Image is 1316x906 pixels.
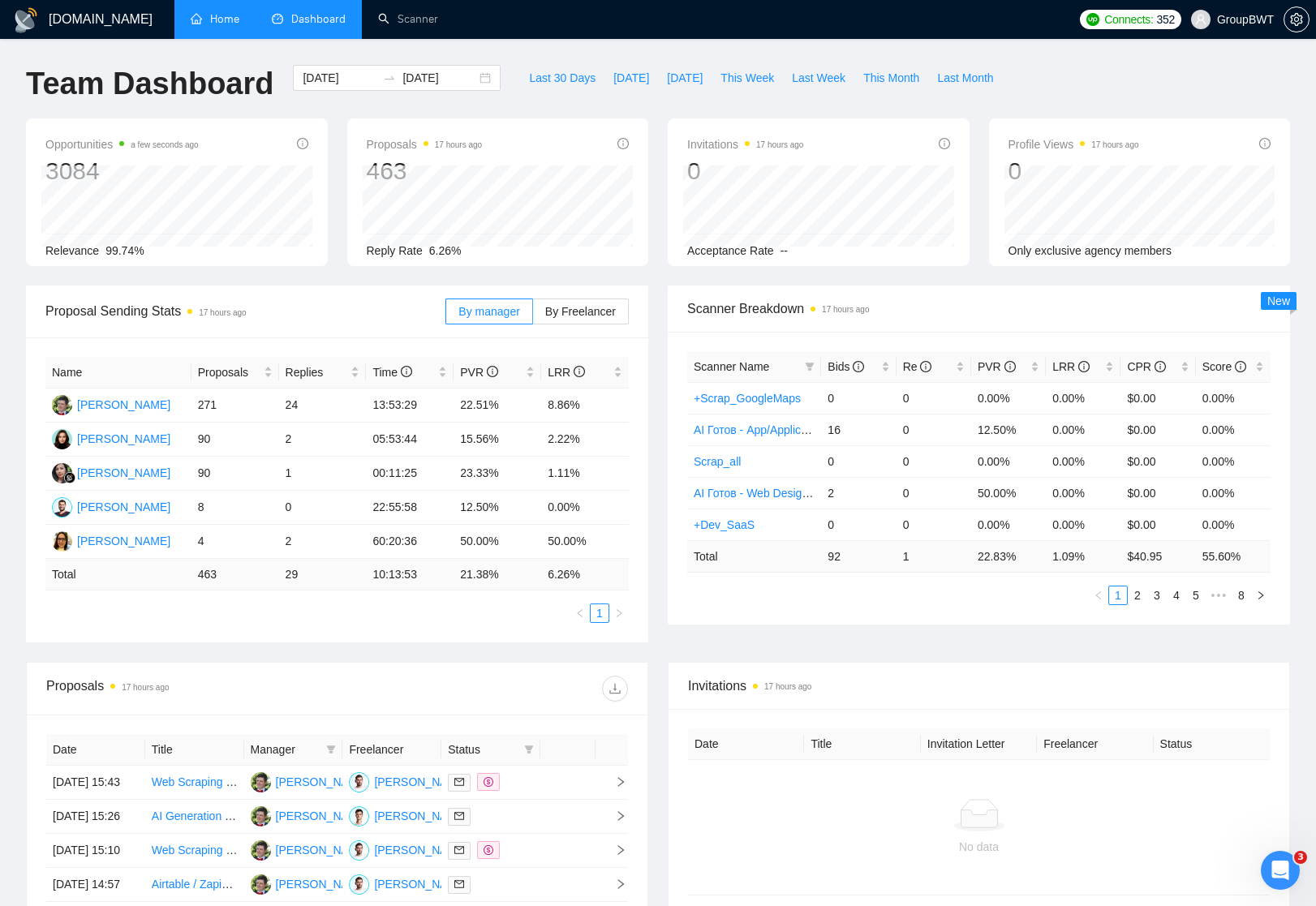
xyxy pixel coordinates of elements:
time: 17 hours ago [1091,140,1138,149]
td: 0.00% [1046,477,1120,509]
span: By manager [458,305,519,318]
span: to [383,71,396,84]
a: AY[PERSON_NAME] [349,843,467,856]
span: 6.26% [429,244,462,257]
th: Manager [244,734,343,766]
a: AS[PERSON_NAME] [251,877,369,890]
th: Status [1154,728,1270,760]
img: OB [52,497,72,517]
li: 2 [1128,586,1147,605]
td: 24 [279,389,367,423]
span: info-circle [1235,361,1246,372]
div: [PERSON_NAME] [276,841,369,859]
div: 0 [687,156,803,187]
span: right [602,844,626,856]
td: 16 [821,414,896,445]
span: 352 [1157,11,1175,28]
td: 0.00% [1196,477,1271,509]
a: AS[PERSON_NAME] [251,809,369,822]
time: 17 hours ago [122,683,169,692]
td: 271 [191,389,279,423]
span: info-circle [1155,361,1166,372]
span: right [602,776,626,788]
span: Bids [828,360,864,373]
span: mail [454,811,464,821]
a: searchScanner [378,12,438,26]
iframe: Intercom live chat [1261,851,1300,890]
th: Freelancer [342,734,441,766]
a: AY[PERSON_NAME] [349,775,467,788]
span: dashboard [272,13,283,24]
a: Scrap_all [694,455,741,468]
td: 8 [191,491,279,525]
span: CPR [1127,360,1165,373]
li: Next Page [1251,586,1271,605]
a: SN[PERSON_NAME] [52,466,170,479]
td: 50.00% [971,477,1046,509]
img: logo [13,7,39,33]
a: 1 [1109,586,1127,604]
td: $0.00 [1120,445,1195,477]
span: Reply Rate [367,244,423,257]
a: AS[PERSON_NAME] [52,397,170,410]
span: info-circle [920,361,931,372]
td: $0.00 [1120,414,1195,445]
div: 0 [1009,156,1139,187]
span: LRR [548,366,585,379]
li: 1 [1108,586,1128,605]
img: AY [349,840,369,861]
img: AY [349,772,369,792]
div: [PERSON_NAME] [276,875,369,893]
td: 2 [279,525,367,559]
span: Proposal Sending Stats [45,301,445,321]
span: info-circle [297,138,308,149]
span: By Freelancer [545,305,616,318]
li: 5 [1186,586,1206,605]
td: 13:53:29 [366,389,454,423]
button: [DATE] [604,65,658,91]
span: Profile Views [1009,135,1139,154]
td: 21.38 % [454,559,541,590]
input: Start date [303,69,376,87]
td: Total [45,559,191,590]
span: dollar [484,845,493,855]
td: 0 [897,477,971,509]
h1: Team Dashboard [26,65,273,103]
button: This Week [712,65,783,91]
a: Web Scraping Developer Needed for Redfin Data Extraction [152,844,454,857]
th: Freelancer [1037,728,1153,760]
td: 0.00% [541,491,629,525]
div: [PERSON_NAME] [374,875,467,893]
img: AS [251,874,271,895]
th: Proposals [191,357,279,389]
span: Last Month [937,69,993,87]
span: swap-right [383,71,396,84]
span: LRR [1052,360,1090,373]
span: Proposals [367,135,483,154]
span: Last 30 Days [529,69,596,87]
td: Airtable / Zapier / Automations Specialist [145,868,244,902]
span: [DATE] [667,69,703,87]
span: left [575,608,585,618]
span: PVR [978,360,1016,373]
td: 22.51% [454,389,541,423]
td: 2.22% [541,423,629,457]
td: 0 [821,509,896,540]
img: gigradar-bm.png [64,472,75,483]
img: AS [52,395,72,415]
a: OB[PERSON_NAME] [52,500,170,513]
td: 1.09 % [1046,540,1120,572]
button: right [1251,586,1271,605]
span: Connects: [1104,11,1153,28]
td: 0 [897,382,971,414]
td: [DATE] 15:10 [46,834,145,868]
button: right [609,603,629,623]
a: 1 [591,604,609,622]
li: Previous Page [570,603,590,623]
td: 0 [821,382,896,414]
a: AS[PERSON_NAME] [251,843,369,856]
th: Title [145,734,244,766]
a: AI Готов - App/Application [694,423,825,436]
div: [PERSON_NAME] [77,430,170,448]
div: [PERSON_NAME] [374,773,467,791]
